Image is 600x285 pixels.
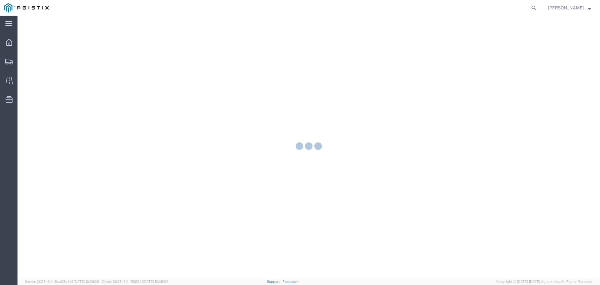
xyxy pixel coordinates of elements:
[267,280,282,283] a: Support
[25,280,99,283] span: Server: 2025.16.0-1ffcc23b9e2
[496,279,592,284] span: Copyright © [DATE]-[DATE] Agistix Inc., All Rights Reserved
[143,280,168,283] span: [DATE] 12:25:34
[548,4,584,11] span: Douglas Harris
[4,3,49,13] img: logo
[74,280,99,283] span: [DATE] 12:29:29
[548,4,591,12] button: [PERSON_NAME]
[282,280,298,283] a: Feedback
[102,280,168,283] span: Client: 2025.16.0-1592391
